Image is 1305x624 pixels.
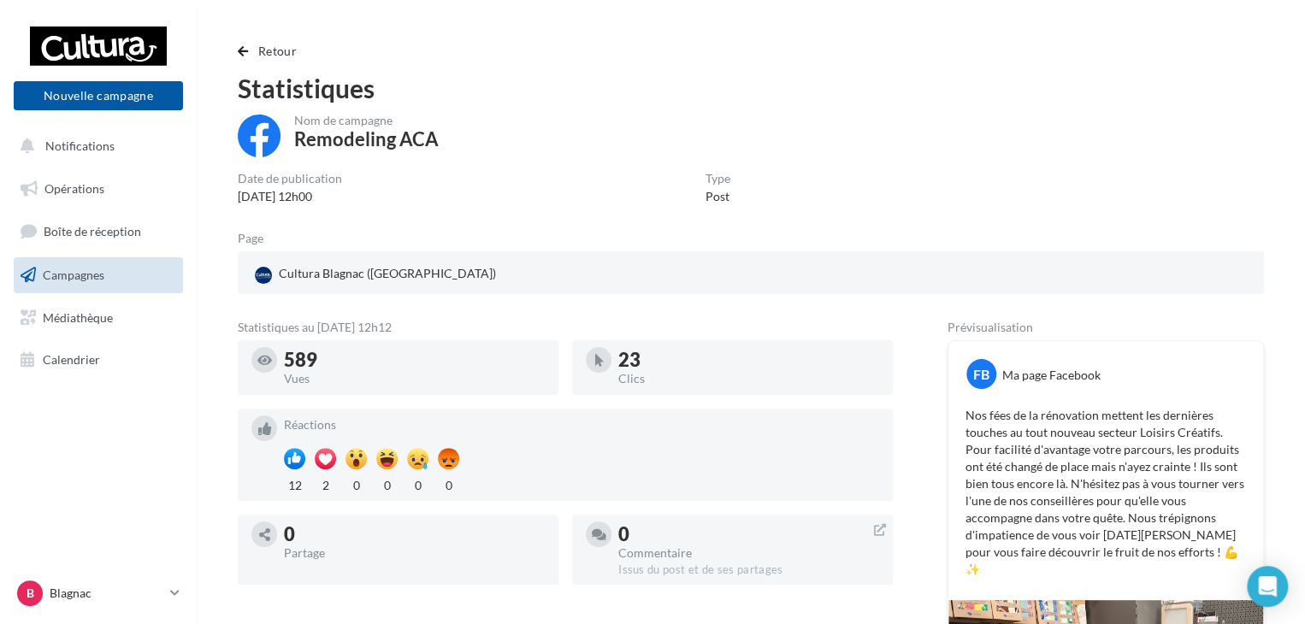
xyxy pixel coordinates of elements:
[407,474,428,494] div: 0
[965,407,1246,578] p: Nos fées de la rénovation mettent les dernières touches au tout nouveau secteur Loisirs Créatifs....
[1002,367,1101,384] div: Ma page Facebook
[966,359,996,389] div: FB
[618,373,879,385] div: Clics
[618,562,879,578] div: Issus du post et de ses partages
[618,547,879,559] div: Commentaire
[43,309,113,324] span: Médiathèque
[284,419,879,431] div: Réactions
[706,173,730,185] div: Type
[345,474,367,494] div: 0
[315,474,336,494] div: 2
[294,115,439,127] div: Nom de campagne
[284,474,305,494] div: 12
[45,138,115,153] span: Notifications
[238,173,342,185] div: Date de publication
[50,585,163,602] p: Blagnac
[258,44,297,58] span: Retour
[14,81,183,110] button: Nouvelle campagne
[238,188,342,205] div: [DATE] 12h00
[238,233,277,244] div: Page
[294,130,439,149] div: Remodeling ACA
[44,181,104,196] span: Opérations
[238,321,893,333] div: Statistiques au [DATE] 12h12
[1247,566,1288,607] div: Open Intercom Messenger
[284,525,545,544] div: 0
[251,262,584,287] a: Cultura Blagnac ([GEOGRAPHIC_DATA])
[284,547,545,559] div: Partage
[43,268,104,282] span: Campagnes
[618,525,879,544] div: 0
[27,585,34,602] span: B
[10,128,180,164] button: Notifications
[238,41,304,62] button: Retour
[284,373,545,385] div: Vues
[251,262,499,287] div: Cultura Blagnac ([GEOGRAPHIC_DATA])
[14,577,183,609] a: B Blagnac
[376,474,398,494] div: 0
[438,474,459,494] div: 0
[10,300,186,336] a: Médiathèque
[43,352,100,367] span: Calendrier
[238,75,1264,101] div: Statistiques
[10,213,186,250] a: Boîte de réception
[948,321,1264,333] div: Prévisualisation
[44,224,141,238] span: Boîte de réception
[10,257,186,293] a: Campagnes
[618,350,879,369] div: 23
[10,171,186,207] a: Opérations
[284,350,545,369] div: 589
[10,342,186,378] a: Calendrier
[706,188,730,205] div: Post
